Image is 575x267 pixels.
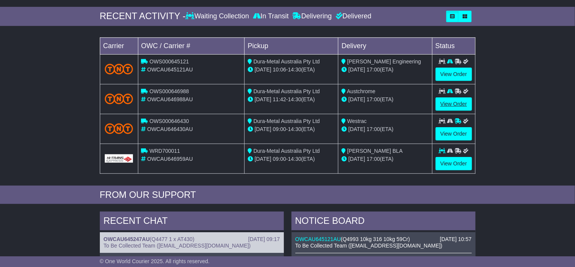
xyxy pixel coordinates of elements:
div: (ETA) [341,95,429,104]
img: TNT_Domestic.png [105,123,133,134]
div: - (ETA) [248,155,335,163]
span: OWCAU646959AU [147,156,193,162]
span: 17:00 [367,96,380,102]
span: Dura-Metal Australia Pty Ltd [253,88,320,94]
img: TNT_Domestic.png [105,64,133,74]
span: © One World Courier 2025. All rights reserved. [100,258,210,264]
span: 14:30 [288,96,301,102]
span: 17:00 [367,156,380,162]
span: [DATE] [348,126,365,132]
span: [PERSON_NAME] Engineering [347,58,421,65]
span: 10:06 [273,66,286,73]
span: 14:30 [288,126,301,132]
span: OWS000646988 [149,88,189,94]
span: [DATE] [255,126,271,132]
span: 14:30 [288,156,301,162]
span: OWS000646430 [149,118,189,124]
div: - (ETA) [248,66,335,74]
div: RECENT ACTIVITY - [100,11,186,22]
span: [DATE] [255,66,271,73]
div: (ETA) [341,155,429,163]
span: 11:42 [273,96,286,102]
a: OWCAU645121AU [295,236,341,242]
span: Q4477 1 x AT430 [152,236,193,242]
span: [PERSON_NAME] BLA [347,148,403,154]
div: (ETA) [341,66,429,74]
span: OWCAU646988AU [147,96,193,102]
td: Pickup [245,37,338,54]
img: GetCarrierServiceLogo [105,154,133,163]
div: RECENT CHAT [100,212,284,232]
div: [DATE] 09:17 [248,236,280,243]
div: Delivered [334,12,372,21]
span: To Be Collected Team ([EMAIL_ADDRESS][DOMAIN_NAME]) [104,243,251,249]
span: OWCAU646430AU [147,126,193,132]
img: TNT_Domestic.png [105,94,133,104]
div: - (ETA) [248,125,335,133]
div: FROM OUR SUPPORT [100,189,476,201]
div: [DATE] 10:57 [440,236,471,243]
a: OWCAU645247AU [104,236,150,242]
a: View Order [436,157,472,170]
td: OWC / Carrier # [138,37,245,54]
div: ( ) [104,236,280,243]
td: Carrier [100,37,138,54]
span: Dura-Metal Australia Pty Ltd [253,148,320,154]
a: View Order [436,97,472,111]
span: 09:00 [273,156,286,162]
span: OWS000645121 [149,58,189,65]
a: View Order [436,127,472,141]
span: OWCAU645121AU [147,66,193,73]
div: (ETA) [341,125,429,133]
span: Q4993 10kg 316 10kg 59Cr [343,236,408,242]
div: - (ETA) [248,95,335,104]
span: To Be Collected Team ([EMAIL_ADDRESS][DOMAIN_NAME]) [295,243,442,249]
div: ( ) [295,236,472,243]
td: Status [432,37,475,54]
span: Westrac [347,118,367,124]
span: 09:00 [273,126,286,132]
div: NOTICE BOARD [292,212,476,232]
a: View Order [436,68,472,81]
div: Delivering [291,12,334,21]
span: [DATE] [255,156,271,162]
span: Austchrome [347,88,376,94]
span: Dura-Metal Australia Pty Ltd [253,118,320,124]
div: In Transit [251,12,291,21]
span: WRD700011 [149,148,180,154]
span: [DATE] [348,66,365,73]
span: Dura-Metal Australia Pty Ltd [253,58,320,65]
td: Delivery [338,37,432,54]
span: [DATE] [255,96,271,102]
span: 14:30 [288,66,301,73]
span: [DATE] [348,96,365,102]
span: [DATE] [348,156,365,162]
span: 17:00 [367,66,380,73]
span: 17:00 [367,126,380,132]
div: Waiting Collection [186,12,251,21]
